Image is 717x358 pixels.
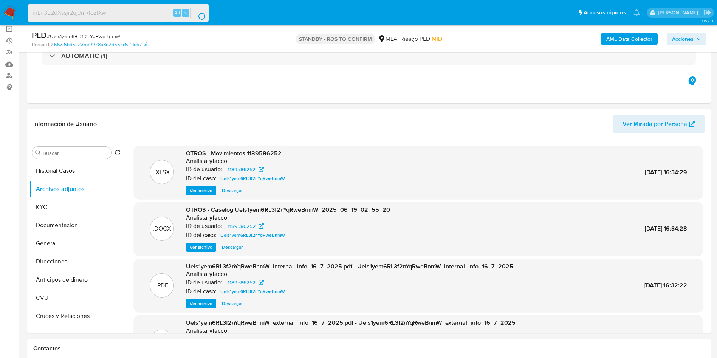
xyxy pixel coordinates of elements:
p: yesica.facco@mercadolibre.com [658,9,701,16]
p: Analista: [186,327,209,335]
button: CVU [29,289,124,307]
h1: Información de Usuario [33,120,97,128]
button: Créditos [29,325,124,343]
p: .XLSX [154,168,170,177]
button: Descargar [218,299,246,308]
button: KYC [29,198,124,216]
span: # UeIs1yem6RL3f2nYqRweBnmW [47,33,120,40]
span: Alt [174,9,180,16]
span: Riesgo PLD: [400,35,442,43]
p: .PDF [156,281,168,290]
button: General [29,234,124,253]
p: ID de usuario: [186,166,222,173]
button: AML Data Collector [601,33,658,45]
input: Buscar usuario o caso... [28,8,209,18]
span: [DATE] 16:32:22 [644,281,687,290]
span: s [184,9,187,16]
p: Analista: [186,157,209,165]
a: 1189586252 [223,222,268,231]
span: 3.152.0 [701,18,713,24]
p: .DOCX [153,225,171,233]
span: Ver archivo [190,243,212,251]
a: 563f6bd5a235e9978b8d2d557c62dd67 [54,41,147,48]
p: ID del caso: [186,175,217,182]
span: MID [432,34,442,43]
span: OTROS - Caselog UeIs1yem6RL3f2nYqRweBnmW_2025_06_19_02_55_20 [186,205,390,214]
span: [DATE] 16:34:29 [645,168,687,177]
a: UeIs1yem6RL3f2nYqRweBnmW [217,231,288,240]
button: Volver al orden por defecto [115,150,121,158]
span: 1189586252 [228,222,256,231]
button: Buscar [35,150,41,156]
a: 1189586252 [223,278,268,287]
p: STANDBY - ROS TO CONFIRM [296,34,375,44]
b: AML Data Collector [606,33,652,45]
span: Ver Mirada por Persona [623,115,687,133]
button: Archivos adjuntos [29,180,124,198]
a: Salir [703,9,711,17]
button: Cruces y Relaciones [29,307,124,325]
button: Descargar [218,243,246,252]
div: AUTOMATIC (1) [42,47,696,65]
span: UeIs1yem6RL3f2nYqRweBnmW [220,174,285,183]
button: Acciones [667,33,706,45]
button: Ver Mirada por Persona [613,115,705,133]
h6: yfacco [209,327,227,335]
a: UeIs1yem6RL3f2nYqRweBnmW [217,174,288,183]
h6: yfacco [209,157,227,165]
span: UeIs1yem6RL3f2nYqRweBnmW [220,231,285,240]
span: UeIs1yem6RL3f2nYqRweBnmW_external_info_16_7_2025.pdf - UeIs1yem6RL3f2nYqRweBnmW_external_info_16_... [186,318,516,327]
span: [DATE] 16:34:28 [645,224,687,233]
button: Descargar [218,186,246,195]
span: Accesos rápidos [584,9,626,17]
span: UeIs1yem6RL3f2nYqRweBnmW_internal_info_16_7_2025.pdf - UeIs1yem6RL3f2nYqRweBnmW_internal_info_16_... [186,262,513,271]
span: 1189586252 [228,278,256,287]
b: Person ID [32,41,53,48]
button: Ver archivo [186,299,216,308]
a: 1189586252 [223,165,268,174]
button: search-icon [190,8,206,18]
p: ID de usuario: [186,222,222,230]
button: Historial Casos [29,162,124,180]
h1: Contactos [33,345,705,352]
span: OTROS - Movimientos 1189586252 [186,149,282,158]
span: Descargar [222,243,243,251]
span: Acciones [672,33,694,45]
p: Analista: [186,214,209,222]
p: Analista: [186,270,209,278]
b: PLD [32,29,47,41]
p: ID del caso: [186,288,217,295]
span: UeIs1yem6RL3f2nYqRweBnmW [220,287,285,296]
a: UeIs1yem6RL3f2nYqRweBnmW [217,287,288,296]
h3: AUTOMATIC (1) [61,52,107,60]
span: Ver archivo [190,300,212,307]
a: Notificaciones [633,9,640,16]
p: ID del caso: [186,231,217,239]
h6: yfacco [209,270,227,278]
span: 1189586252 [228,165,256,174]
span: Ver archivo [190,187,212,194]
p: ID de usuario: [186,279,222,286]
h6: yfacco [209,214,227,222]
input: Buscar [43,150,108,157]
button: Documentación [29,216,124,234]
span: Descargar [222,300,243,307]
button: Direcciones [29,253,124,271]
span: Descargar [222,187,243,194]
div: MLA [378,35,397,43]
button: Ver archivo [186,186,216,195]
button: Ver archivo [186,243,216,252]
button: Anticipos de dinero [29,271,124,289]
